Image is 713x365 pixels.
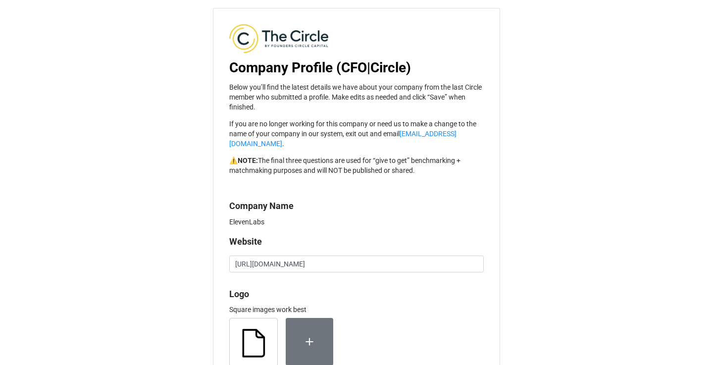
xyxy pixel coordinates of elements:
[229,305,484,314] p: Square images work best
[229,156,484,175] p: ⚠️ The final three questions are used for “give to get” benchmarking + matchmaking purposes and w...
[229,201,294,211] b: Company Name
[229,235,262,249] label: Website
[229,59,411,76] b: Company Profile (CFO|Circle)
[229,287,249,301] label: Logo
[229,82,484,112] p: Below you’ll find the latest details we have about your company from the last Circle member who s...
[229,24,328,53] img: EBT7lw8Ab4%2FThe%20Circle%20Logo%20-%20Blue%20Horizontal%20(3).png
[238,156,258,164] strong: NOTE:
[229,217,484,227] p: ElevenLabs
[229,119,484,149] p: If you are no longer working for this company or need us to make a change to the name of your com...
